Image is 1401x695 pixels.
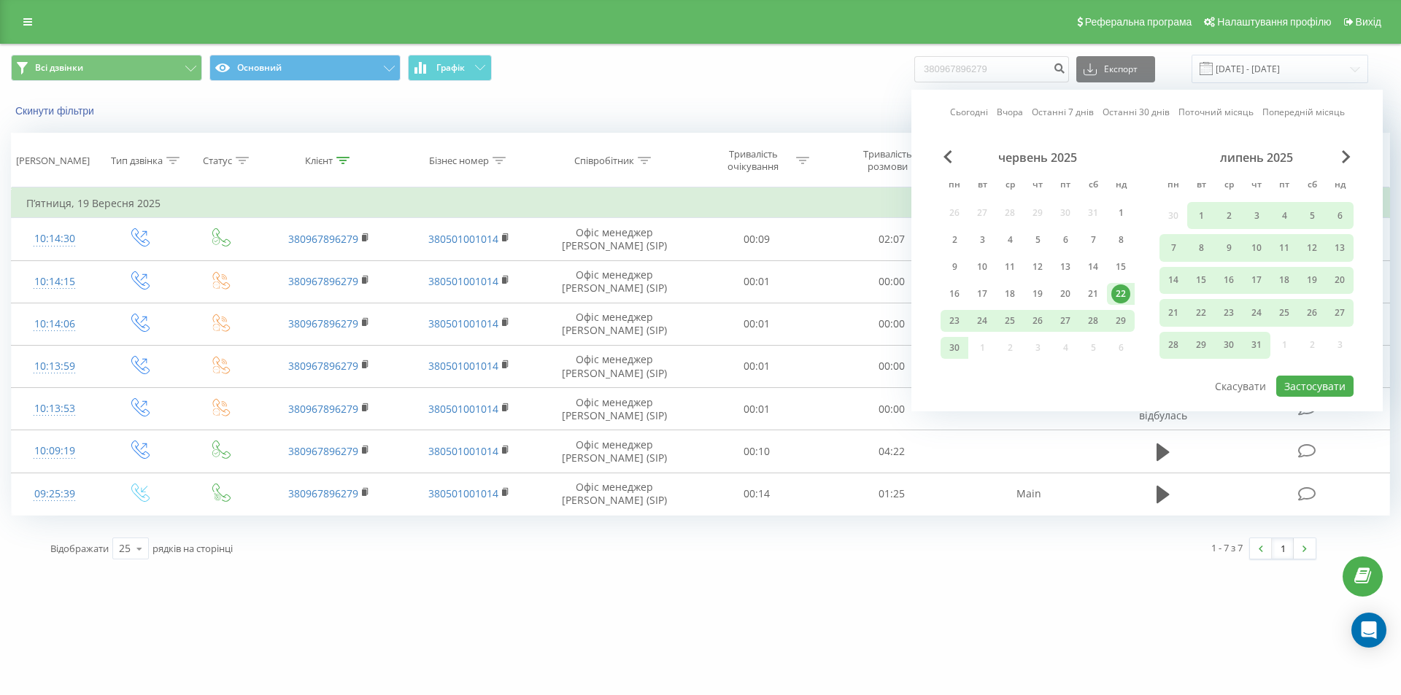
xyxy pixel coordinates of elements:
div: вт 24 черв 2025 р. [968,310,996,332]
button: Скасувати [1207,376,1274,397]
div: нд 13 лип 2025 р. [1326,234,1354,261]
td: 00:01 [690,303,824,345]
div: 3 [1247,206,1266,225]
div: 2 [945,230,964,249]
div: нд 6 лип 2025 р. [1326,202,1354,229]
div: 6 [1330,206,1349,225]
div: 8 [1192,238,1211,257]
div: пт 6 черв 2025 р. [1051,229,1079,251]
a: 380967896279 [288,444,358,458]
div: 7 [1164,238,1183,257]
button: Основний [209,55,401,81]
div: сб 19 лип 2025 р. [1298,267,1326,294]
div: 10:13:53 [26,395,83,423]
div: нд 8 черв 2025 р. [1107,229,1135,251]
td: Офіс менеджер [PERSON_NAME] (SIP) [539,388,690,430]
a: 1 [1272,538,1294,559]
div: 27 [1330,303,1349,322]
div: 10:09:19 [26,437,83,465]
a: 380501001014 [428,402,498,416]
div: вт 1 лип 2025 р. [1187,202,1215,229]
div: 1 - 7 з 7 [1211,540,1243,555]
a: Попередній місяць [1262,105,1345,119]
abbr: четвер [1246,175,1267,197]
div: ср 25 черв 2025 р. [996,310,1024,332]
td: 00:09 [690,218,824,260]
input: Пошук за номером [914,56,1069,82]
div: ср 30 лип 2025 р. [1215,332,1243,359]
button: Графік [408,55,492,81]
div: 24 [1247,303,1266,322]
div: пн 16 черв 2025 р. [941,283,968,305]
td: 02:07 [824,218,958,260]
div: пт 20 черв 2025 р. [1051,283,1079,305]
div: пн 23 черв 2025 р. [941,310,968,332]
button: Скинути фільтри [11,104,101,117]
div: 16 [945,284,964,303]
div: 5 [1028,230,1047,249]
div: 7 [1084,230,1103,249]
abbr: четвер [1027,175,1049,197]
a: 380501001014 [428,359,498,373]
td: 00:01 [690,388,824,430]
div: вт 17 черв 2025 р. [968,283,996,305]
div: 29 [1111,311,1130,330]
td: 00:10 [690,430,824,473]
div: 28 [1164,335,1183,354]
div: 2 [1219,206,1238,225]
div: чт 31 лип 2025 р. [1243,332,1270,359]
td: П’ятниця, 19 Вересня 2025 [12,189,1390,218]
div: пн 28 лип 2025 р. [1159,332,1187,359]
div: 11 [1275,238,1294,257]
a: 380501001014 [428,317,498,330]
div: вт 22 лип 2025 р. [1187,299,1215,326]
a: Останні 30 днів [1103,105,1170,119]
div: чт 5 черв 2025 р. [1024,229,1051,251]
div: 26 [1302,303,1321,322]
div: сб 12 лип 2025 р. [1298,234,1326,261]
abbr: середа [1218,175,1240,197]
div: чт 24 лип 2025 р. [1243,299,1270,326]
div: пт 4 лип 2025 р. [1270,202,1298,229]
span: Next Month [1342,150,1351,163]
div: чт 3 лип 2025 р. [1243,202,1270,229]
td: 00:00 [824,345,958,387]
div: 6 [1056,230,1075,249]
div: 23 [1219,303,1238,322]
span: Previous Month [943,150,952,163]
abbr: п’ятниця [1054,175,1076,197]
td: Офіс менеджер [PERSON_NAME] (SIP) [539,303,690,345]
abbr: вівторок [971,175,993,197]
div: 9 [1219,238,1238,257]
div: ср 18 черв 2025 р. [996,283,1024,305]
div: 1 [1111,203,1130,222]
div: сб 28 черв 2025 р. [1079,310,1107,332]
div: чт 10 лип 2025 р. [1243,234,1270,261]
a: Останні 7 днів [1032,105,1094,119]
div: Тривалість очікування [714,148,792,173]
div: 18 [1000,284,1019,303]
td: Main [959,473,1099,515]
div: Тривалість розмови [849,148,927,173]
abbr: неділя [1329,175,1351,197]
div: нд 22 черв 2025 р. [1107,283,1135,305]
div: чт 26 черв 2025 р. [1024,310,1051,332]
div: 28 [1084,311,1103,330]
abbr: понеділок [943,175,965,197]
div: 17 [1247,271,1266,290]
a: 380967896279 [288,359,358,373]
a: 380967896279 [288,274,358,288]
a: 380967896279 [288,232,358,246]
div: 12 [1028,257,1047,276]
td: 00:00 [824,388,958,430]
div: 8 [1111,230,1130,249]
div: нд 27 лип 2025 р. [1326,299,1354,326]
span: Всі дзвінки [35,62,83,74]
td: 00:00 [824,303,958,345]
div: Бізнес номер [429,155,489,167]
div: Статус [203,155,232,167]
a: 380967896279 [288,486,358,500]
td: 01:25 [824,473,958,515]
a: Вчора [997,105,1023,119]
span: Реферальна програма [1085,16,1192,28]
